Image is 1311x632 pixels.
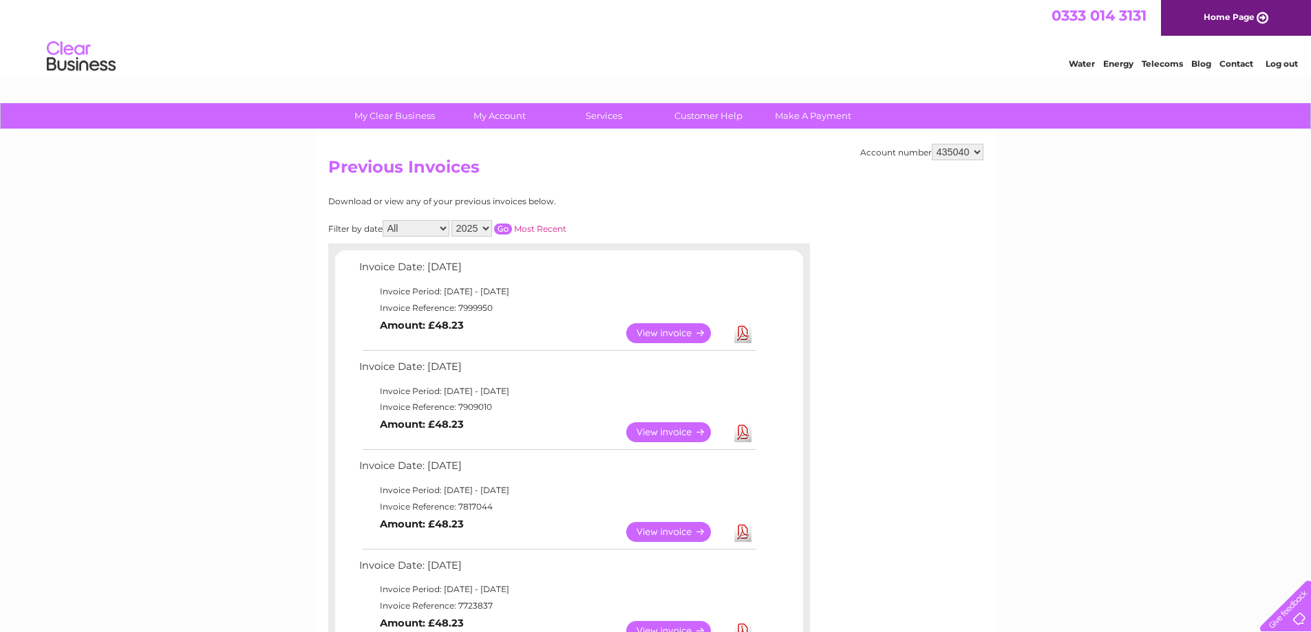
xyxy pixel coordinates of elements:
[652,103,765,129] a: Customer Help
[514,224,566,234] a: Most Recent
[328,157,983,184] h2: Previous Invoices
[1219,58,1253,69] a: Contact
[331,8,981,67] div: Clear Business is a trading name of Verastar Limited (registered in [GEOGRAPHIC_DATA] No. 3667643...
[356,258,758,283] td: Invoice Date: [DATE]
[356,499,758,515] td: Invoice Reference: 7817044
[1069,58,1095,69] a: Water
[380,518,464,530] b: Amount: £48.23
[380,418,464,431] b: Amount: £48.23
[46,36,116,78] img: logo.png
[356,283,758,300] td: Invoice Period: [DATE] - [DATE]
[547,103,661,129] a: Services
[1142,58,1183,69] a: Telecoms
[734,522,752,542] a: Download
[1103,58,1133,69] a: Energy
[860,144,983,160] div: Account number
[356,300,758,316] td: Invoice Reference: 7999950
[443,103,556,129] a: My Account
[626,422,727,442] a: View
[338,103,451,129] a: My Clear Business
[356,383,758,400] td: Invoice Period: [DATE] - [DATE]
[380,319,464,331] b: Amount: £48.23
[356,399,758,415] td: Invoice Reference: 7909010
[328,197,690,206] div: Download or view any of your previous invoices below.
[356,457,758,482] td: Invoice Date: [DATE]
[328,220,690,237] div: Filter by date
[356,556,758,582] td: Invoice Date: [DATE]
[734,323,752,343] a: Download
[756,103,870,129] a: Make A Payment
[734,422,752,442] a: Download
[380,617,464,629] b: Amount: £48.23
[1052,7,1147,24] a: 0333 014 3131
[356,482,758,499] td: Invoice Period: [DATE] - [DATE]
[356,598,758,614] td: Invoice Reference: 7723837
[626,323,727,343] a: View
[1191,58,1211,69] a: Blog
[626,522,727,542] a: View
[356,581,758,598] td: Invoice Period: [DATE] - [DATE]
[1266,58,1298,69] a: Log out
[356,358,758,383] td: Invoice Date: [DATE]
